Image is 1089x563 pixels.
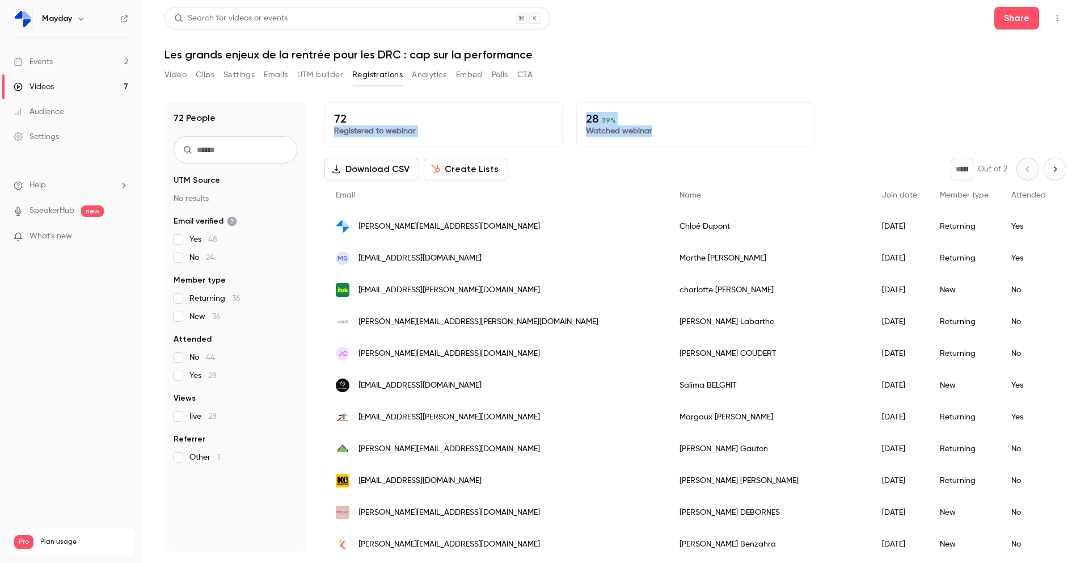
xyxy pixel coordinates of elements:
div: Chloé Dupont [668,211,871,242]
section: facet-groups [174,175,297,463]
iframe: Noticeable Trigger [115,232,128,242]
button: UTM builder [297,66,343,84]
span: Email verified [174,216,237,227]
span: 44 [206,354,215,362]
span: [PERSON_NAME][EMAIL_ADDRESS][PERSON_NAME][DOMAIN_NAME] [358,316,598,328]
div: Returning [928,433,1000,465]
span: [EMAIL_ADDRESS][PERSON_NAME][DOMAIN_NAME] [358,411,540,423]
div: [PERSON_NAME] Labarthe [668,306,871,338]
button: Top Bar Actions [1048,9,1066,27]
div: [PERSON_NAME] COUDERT [668,338,871,369]
img: getmayday.co [336,220,349,233]
div: Returning [928,465,1000,497]
span: [PERSON_NAME][EMAIL_ADDRESS][DOMAIN_NAME] [358,221,540,233]
img: cortex-sa.com [336,315,349,329]
span: Attended [1011,191,1046,199]
div: Returning [928,338,1000,369]
div: Returning [928,211,1000,242]
button: Share [994,7,1039,30]
h6: Mayday [42,13,72,24]
p: 72 [334,112,553,125]
div: Yes [1000,401,1057,433]
div: No [1000,465,1057,497]
span: Member type [940,191,989,199]
div: [DATE] [871,465,928,497]
div: Yes [1000,242,1057,274]
span: Other [189,452,220,463]
button: Emails [264,66,288,84]
button: Download CSV [324,158,419,180]
button: Next page [1044,158,1066,180]
img: mousquetaires.com [336,410,349,424]
div: [PERSON_NAME] [PERSON_NAME] [668,465,871,497]
div: Search for videos or events [174,12,288,24]
div: Yes [1000,369,1057,401]
div: [DATE] [871,369,928,401]
div: [PERSON_NAME] DEBORNES [668,497,871,528]
span: [PERSON_NAME][EMAIL_ADDRESS][DOMAIN_NAME] [358,539,540,551]
div: Returning [928,242,1000,274]
span: Name [679,191,701,199]
div: Salima BELGHIT [668,369,871,401]
div: [DATE] [871,211,928,242]
div: [DATE] [871,401,928,433]
div: [DATE] [871,306,928,338]
button: Clips [196,66,214,84]
p: Registered to webinar [334,125,553,137]
p: Watched webinar [586,125,805,137]
span: 28 [208,413,217,421]
div: Marthe [PERSON_NAME] [668,242,871,274]
div: Settings [14,131,59,142]
div: New [928,274,1000,306]
div: No [1000,338,1057,369]
button: Create Lists [424,158,508,180]
span: [EMAIL_ADDRESS][PERSON_NAME][DOMAIN_NAME] [358,284,540,296]
p: Out of 2 [978,163,1007,175]
span: Attended [174,334,212,345]
span: Yes [189,234,217,245]
div: [PERSON_NAME] Gauton [668,433,871,465]
span: 36 [212,313,221,321]
div: New [928,528,1000,560]
span: Email [336,191,355,199]
button: Video [164,66,187,84]
span: No [189,252,214,263]
div: No [1000,497,1057,528]
span: What's new [29,230,72,242]
span: 48 [208,236,217,243]
div: Margaux [PERSON_NAME] [668,401,871,433]
button: Settings [223,66,255,84]
span: Referrer [174,434,205,445]
div: Yes [1000,211,1057,242]
span: new [81,205,104,217]
img: kiloutou.fr [336,474,349,488]
div: Events [14,56,53,68]
div: charlotte [PERSON_NAME] [668,274,871,306]
span: 24 [206,254,214,262]
button: Analytics [412,66,447,84]
button: Polls [492,66,508,84]
span: Yes [189,370,217,381]
span: Pro [14,535,33,549]
span: Member type [174,275,226,286]
span: 36 [232,295,240,302]
span: 39 % [602,116,616,124]
span: Help [29,179,46,191]
span: 1 [217,453,220,461]
h1: 72 People [174,111,216,125]
div: Returning [928,306,1000,338]
div: Audience [14,106,64,117]
div: No [1000,306,1057,338]
span: [PERSON_NAME][EMAIL_ADDRESS][DOMAIN_NAME] [358,348,540,360]
span: [PERSON_NAME][EMAIL_ADDRESS][DOMAIN_NAME] [358,507,540,519]
span: Join date [882,191,917,199]
button: Registrations [352,66,403,84]
img: leroymerlin.fr [336,442,349,456]
span: JC [338,348,347,359]
div: No [1000,274,1057,306]
button: Embed [456,66,483,84]
span: [EMAIL_ADDRESS][DOMAIN_NAME] [358,253,482,264]
div: [DATE] [871,338,928,369]
p: 28 [586,112,805,125]
div: [PERSON_NAME] Benzahra [668,528,871,560]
